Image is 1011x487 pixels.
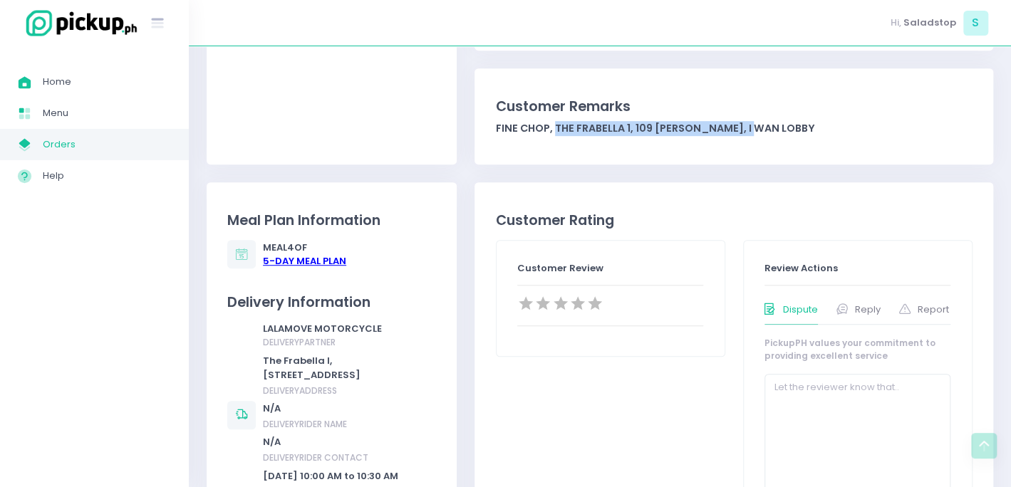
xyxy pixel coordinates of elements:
span: Hi, [891,16,901,30]
div: N/A [263,435,432,449]
div: Delivery Information [227,292,436,313]
span: delivery rider name [263,418,347,430]
div: N/A [263,402,432,416]
div: PickupPH values your commitment to providing excellent service [764,337,951,362]
span: Saladstop [903,16,956,30]
span: delivery rider contact [263,451,368,464]
span: S [963,11,988,36]
img: logo [18,8,139,38]
span: Report [918,303,949,317]
span: Dispute [783,303,818,317]
span: Customer Review [517,261,603,275]
div: LALAMOVE MOTORCYCLE [263,322,432,350]
span: Menu [43,104,171,122]
div: Fine chop, The Frabella 1, 109 [PERSON_NAME], I wan lobby [496,121,973,136]
div: The Frabella I, [STREET_ADDRESS] [263,354,432,382]
span: delivery partner [263,336,336,348]
div: Customer Remarks [496,96,973,117]
span: Orders [43,135,171,154]
span: Home [43,73,171,91]
span: Help [43,167,171,185]
div: Meal Plan Information [227,210,436,231]
span: delivery address [263,384,337,397]
span: Review Actions [764,261,838,275]
div: [DATE] 10:00 AM to 10:30 AM [263,469,432,483]
span: Reply [855,303,881,317]
div: 5 -Day Meal Plan [263,254,346,268]
div: Meal 4 of [263,241,346,268]
div: Customer Rating [496,210,973,231]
